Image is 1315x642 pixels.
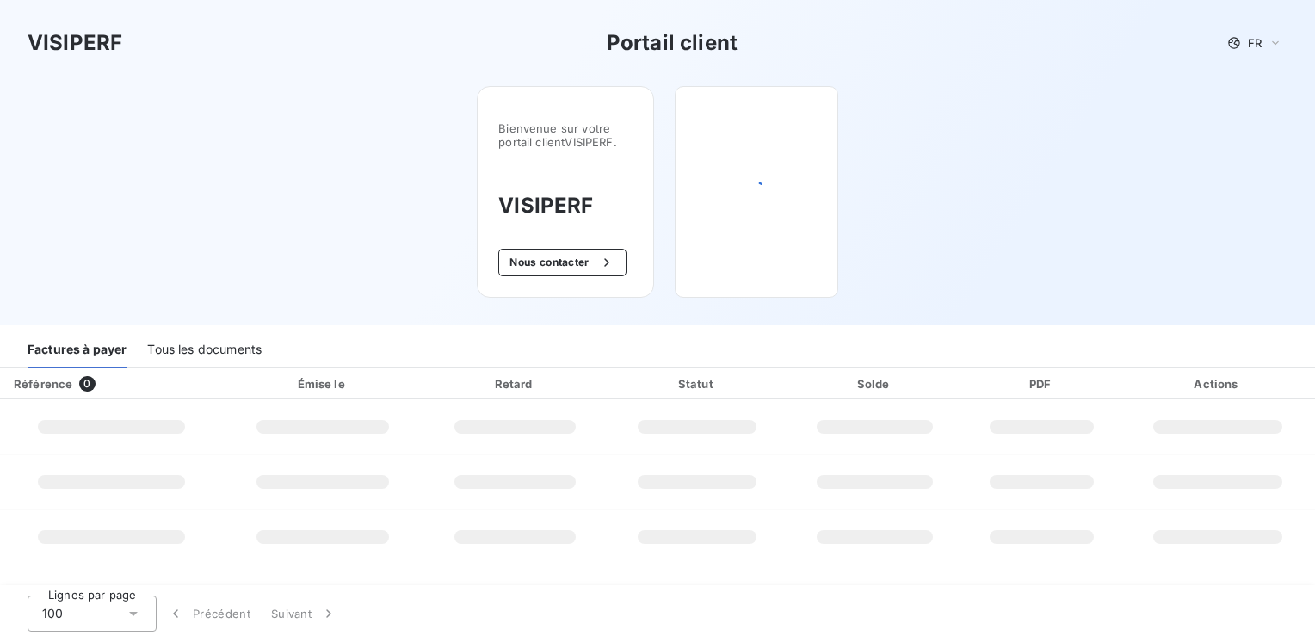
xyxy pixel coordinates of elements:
[261,596,348,632] button: Suivant
[28,332,127,368] div: Factures à payer
[791,375,960,392] div: Solde
[147,332,262,368] div: Tous les documents
[427,375,604,392] div: Retard
[1124,375,1312,392] div: Actions
[226,375,420,392] div: Émise le
[498,249,626,276] button: Nous contacter
[498,121,633,149] span: Bienvenue sur votre portail client VISIPERF .
[966,375,1117,392] div: PDF
[14,377,72,391] div: Référence
[79,376,95,392] span: 0
[28,28,122,59] h3: VISIPERF
[1248,36,1262,50] span: FR
[498,190,633,221] h3: VISIPERF
[157,596,261,632] button: Précédent
[611,375,784,392] div: Statut
[42,605,63,622] span: 100
[607,28,738,59] h3: Portail client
